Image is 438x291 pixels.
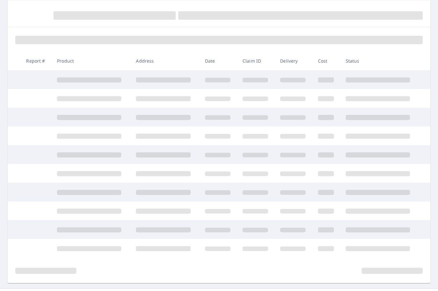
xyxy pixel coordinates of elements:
[237,51,275,70] th: Claim ID
[313,51,341,70] th: Cost
[200,51,237,70] th: Date
[52,51,131,70] th: Product
[131,51,200,70] th: Address
[275,51,313,70] th: Delivery
[21,51,52,70] th: Report #
[341,51,420,70] th: Status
